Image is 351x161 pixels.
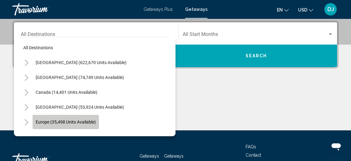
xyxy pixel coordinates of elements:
[20,71,33,84] button: Toggle Mexico (74,749 units available)
[144,7,173,12] a: Getaways Plus
[20,116,33,128] button: Toggle Europe (35,498 units available)
[326,136,346,156] iframe: Button to launch messaging window
[14,22,337,67] div: Search widget
[36,120,96,124] span: Europe (35,498 units available)
[33,100,127,114] button: [GEOGRAPHIC_DATA] (53,924 units available)
[20,56,33,69] button: Toggle United States (622,670 units available)
[298,5,313,14] button: Change currency
[322,3,339,16] button: User Menu
[246,153,261,158] a: Contact
[33,130,100,144] button: Australia (2,842 units available)
[12,3,137,15] a: Travorium
[185,7,207,12] a: Getaways
[277,5,289,14] button: Change language
[298,7,307,12] span: USD
[36,105,124,110] span: [GEOGRAPHIC_DATA] (53,924 units available)
[36,90,97,95] span: Canada (14,401 units available)
[33,85,100,99] button: Canada (14,401 units available)
[33,70,127,85] button: [GEOGRAPHIC_DATA] (74,749 units available)
[277,7,283,12] span: en
[246,144,256,149] a: FAQs
[20,41,169,55] button: All destinations
[327,6,334,12] span: DJ
[20,86,33,98] button: Toggle Canada (14,401 units available)
[36,75,124,80] span: [GEOGRAPHIC_DATA] (74,749 units available)
[246,54,267,59] span: Search
[23,45,53,50] span: All destinations
[140,154,159,159] a: Getaways
[33,115,99,129] button: Europe (35,498 units available)
[20,101,33,113] button: Toggle Caribbean & Atlantic Islands (53,924 units available)
[33,55,130,70] button: [GEOGRAPHIC_DATA] (622,670 units available)
[20,131,33,143] button: Toggle Australia (2,842 units available)
[175,45,337,67] button: Search
[36,60,127,65] span: [GEOGRAPHIC_DATA] (622,670 units available)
